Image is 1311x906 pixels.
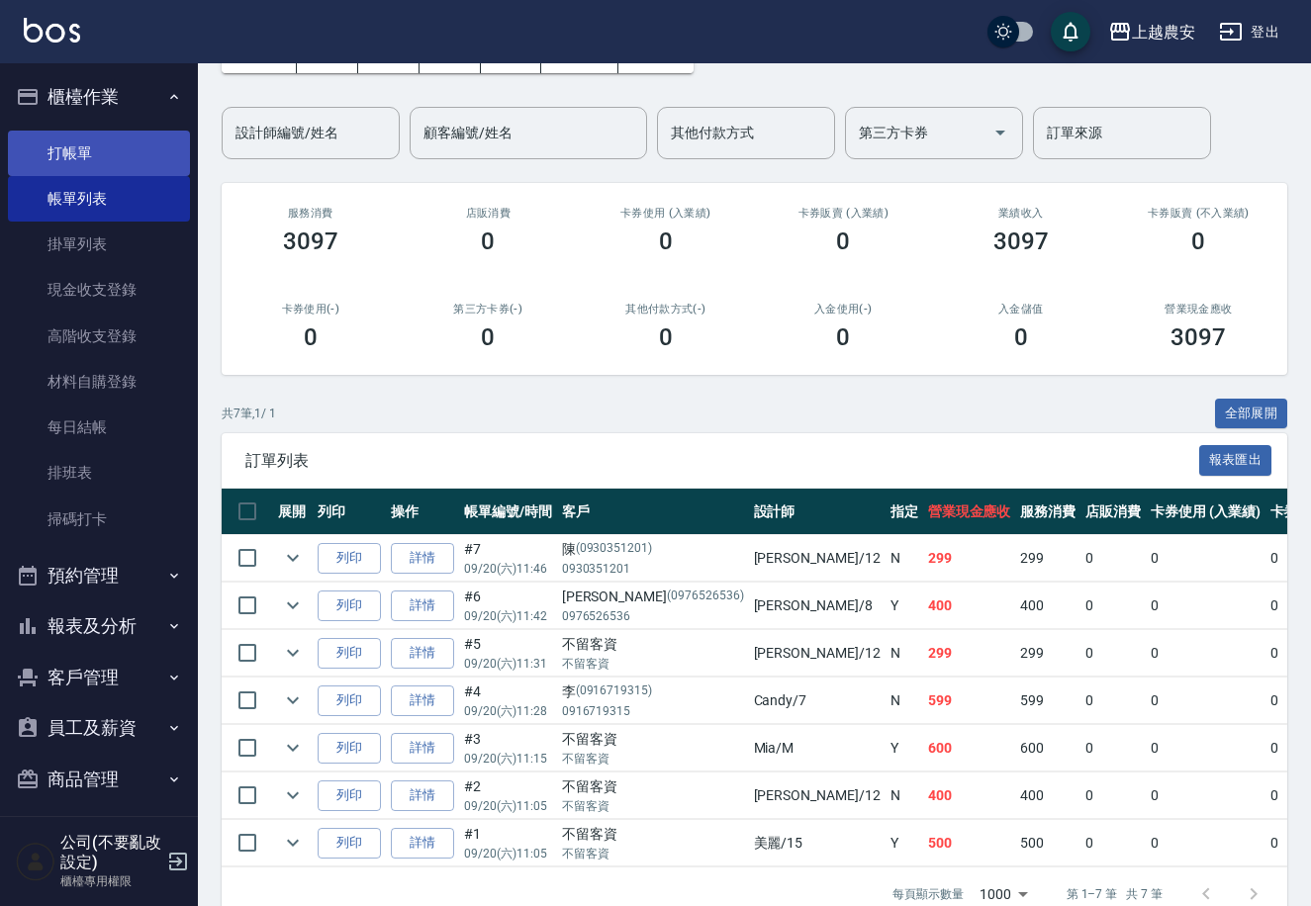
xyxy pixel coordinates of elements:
td: #4 [459,678,557,724]
td: [PERSON_NAME] /8 [749,583,886,629]
th: 設計師 [749,489,886,535]
td: N [886,772,923,819]
td: 299 [1015,535,1080,582]
td: 299 [923,535,1016,582]
td: 600 [923,725,1016,771]
td: 0 [1080,678,1146,724]
button: expand row [278,828,308,858]
h2: 卡券使用 (入業績) [601,207,731,220]
h3: 3097 [283,227,338,255]
h2: 業績收入 [956,207,1086,220]
h3: 0 [659,227,673,255]
button: 櫃檯作業 [8,71,190,123]
p: 09/20 (六) 11:31 [464,655,552,673]
a: 排班表 [8,450,190,496]
h2: 營業現金應收 [1134,303,1264,316]
td: Y [886,820,923,866]
button: 列印 [318,733,381,764]
div: 不留客資 [562,824,744,845]
h2: 卡券使用(-) [245,303,376,316]
a: 每日結帳 [8,405,190,450]
button: 列印 [318,638,381,669]
div: 陳 [562,539,744,560]
h3: 0 [481,227,495,255]
p: (0916719315) [576,681,653,702]
td: #5 [459,630,557,677]
td: 0 [1080,583,1146,629]
th: 店販消費 [1080,489,1146,535]
td: #6 [459,583,557,629]
div: 上越農安 [1132,20,1195,45]
button: expand row [278,590,308,620]
p: 每頁顯示數量 [892,885,964,903]
p: 0976526536 [562,607,744,625]
button: Open [984,117,1016,148]
p: 不留客資 [562,655,744,673]
th: 列印 [313,489,386,535]
td: 0 [1146,772,1265,819]
td: 400 [1015,772,1080,819]
p: 不留客資 [562,797,744,815]
a: 詳情 [391,590,454,621]
button: 列印 [318,780,381,811]
p: 09/20 (六) 11:28 [464,702,552,720]
h3: 0 [836,227,850,255]
a: 掃碼打卡 [8,497,190,542]
span: 訂單列表 [245,451,1199,471]
td: 600 [1015,725,1080,771]
h2: 入金使用(-) [779,303,909,316]
td: #3 [459,725,557,771]
button: save [1051,12,1090,51]
button: 列印 [318,543,381,574]
button: 上越農安 [1100,12,1203,52]
div: 不留客資 [562,776,744,797]
td: 599 [1015,678,1080,724]
a: 掛單列表 [8,222,190,267]
button: 報表及分析 [8,600,190,652]
p: 櫃檯專用權限 [60,872,161,890]
td: Mia /M [749,725,886,771]
p: 09/20 (六) 11:42 [464,607,552,625]
button: expand row [278,733,308,763]
p: 共 7 筆, 1 / 1 [222,405,276,422]
td: 400 [1015,583,1080,629]
h3: 0 [659,323,673,351]
h2: 其他付款方式(-) [601,303,731,316]
p: 不留客資 [562,750,744,768]
p: (0930351201) [576,539,653,560]
button: 員工及薪資 [8,702,190,754]
button: 列印 [318,828,381,859]
td: 0 [1146,725,1265,771]
a: 詳情 [391,828,454,859]
td: 400 [923,583,1016,629]
h2: 第三方卡券(-) [423,303,554,316]
td: 500 [923,820,1016,866]
td: 400 [923,772,1016,819]
td: N [886,678,923,724]
a: 材料自購登錄 [8,359,190,405]
td: #2 [459,772,557,819]
button: 列印 [318,685,381,716]
h2: 店販消費 [423,207,554,220]
button: 商品管理 [8,754,190,805]
td: [PERSON_NAME] /12 [749,772,886,819]
td: [PERSON_NAME] /12 [749,535,886,582]
th: 服務消費 [1015,489,1080,535]
td: 美麗 /15 [749,820,886,866]
td: 0 [1080,820,1146,866]
p: 09/20 (六) 11:46 [464,560,552,578]
p: 09/20 (六) 11:05 [464,845,552,862]
td: Y [886,725,923,771]
th: 客戶 [557,489,749,535]
h3: 0 [1014,323,1028,351]
th: 帳單編號/時間 [459,489,557,535]
h3: 服務消費 [245,207,376,220]
div: [PERSON_NAME] [562,587,744,607]
a: 詳情 [391,780,454,811]
button: expand row [278,780,308,810]
button: 登出 [1211,14,1287,50]
th: 指定 [886,489,923,535]
h2: 入金儲值 [956,303,1086,316]
h3: 0 [836,323,850,351]
h3: 3097 [993,227,1049,255]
